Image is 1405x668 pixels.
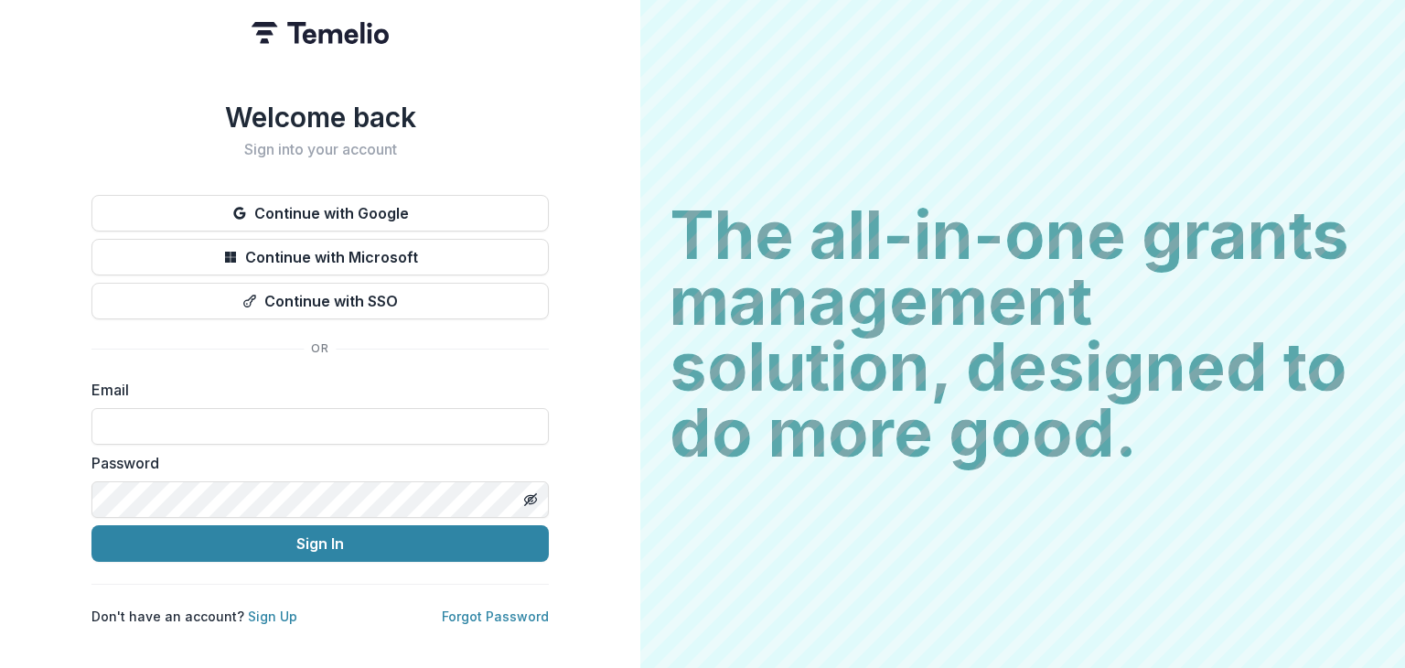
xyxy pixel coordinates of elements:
button: Sign In [91,525,549,562]
button: Toggle password visibility [516,485,545,514]
label: Email [91,379,538,401]
h1: Welcome back [91,101,549,134]
button: Continue with Microsoft [91,239,549,275]
h2: Sign into your account [91,141,549,158]
p: Don't have an account? [91,607,297,626]
button: Continue with SSO [91,283,549,319]
button: Continue with Google [91,195,549,232]
a: Sign Up [248,609,297,624]
a: Forgot Password [442,609,549,624]
img: Temelio [252,22,389,44]
label: Password [91,452,538,474]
